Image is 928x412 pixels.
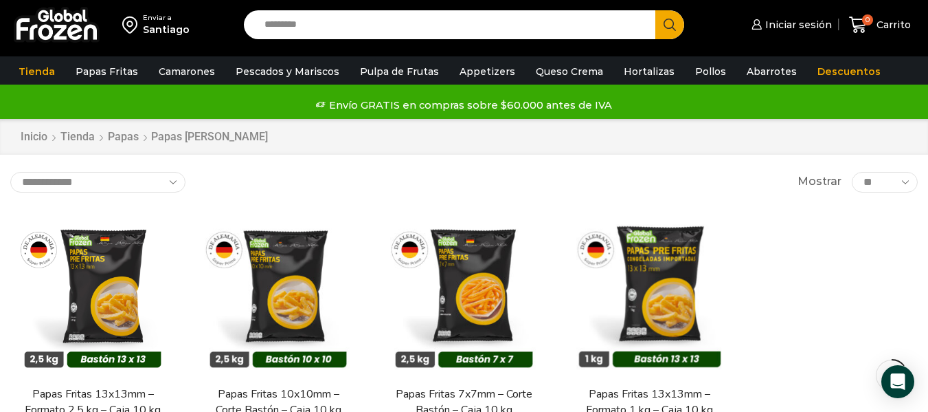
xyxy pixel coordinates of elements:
[353,58,446,85] a: Pulpa de Frutas
[20,129,268,145] nav: Breadcrumb
[453,58,522,85] a: Appetizers
[655,10,684,39] button: Search button
[862,14,873,25] span: 0
[12,58,62,85] a: Tienda
[229,58,346,85] a: Pescados y Mariscos
[69,58,145,85] a: Papas Fritas
[10,172,185,193] select: Pedido de la tienda
[152,58,222,85] a: Camarones
[122,13,143,36] img: address-field-icon.svg
[811,58,887,85] a: Descuentos
[846,9,914,41] a: 0 Carrito
[151,130,268,143] h1: Papas [PERSON_NAME]
[529,58,610,85] a: Queso Crema
[740,58,804,85] a: Abarrotes
[873,18,911,32] span: Carrito
[20,129,48,145] a: Inicio
[688,58,733,85] a: Pollos
[797,174,841,190] span: Mostrar
[617,58,681,85] a: Hortalizas
[107,129,139,145] a: Papas
[748,11,832,39] a: Iniciar sesión
[762,18,832,32] span: Iniciar sesión
[60,129,95,145] a: Tienda
[881,365,914,398] div: Open Intercom Messenger
[143,23,190,36] div: Santiago
[143,13,190,23] div: Enviar a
